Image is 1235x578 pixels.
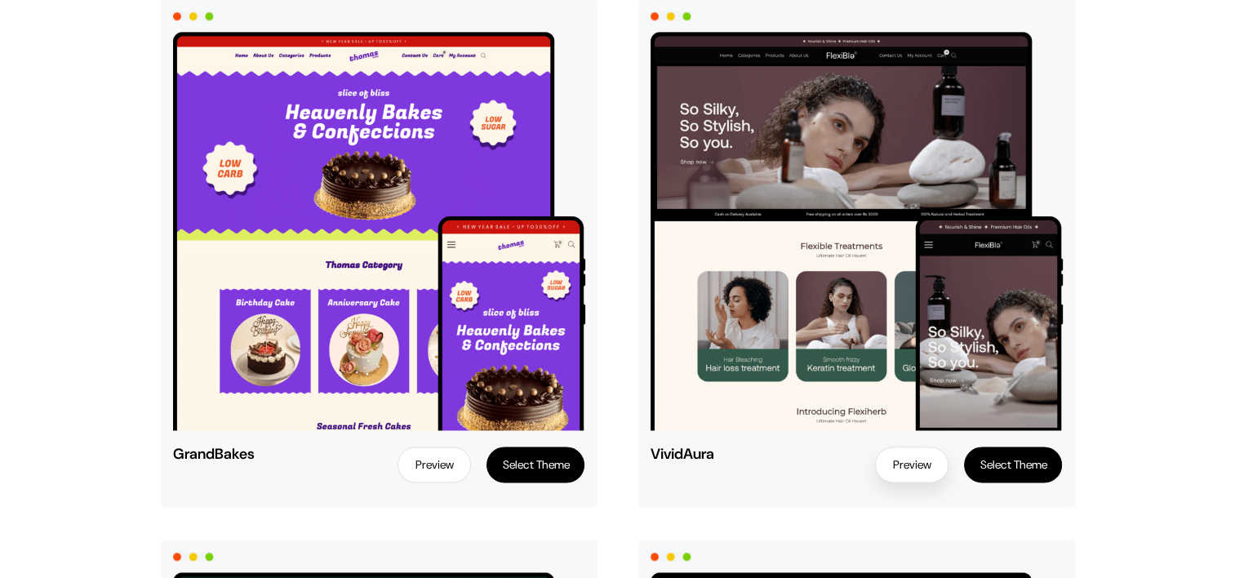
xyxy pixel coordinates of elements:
[173,32,585,430] img: grandbakes.png
[486,447,584,482] button: Select Theme
[398,447,471,482] a: Preview
[875,447,948,482] a: Preview
[964,447,1062,482] button: Select Theme
[651,32,1063,430] img: vividaura.png
[173,447,294,461] span: GrandBakes
[651,447,771,461] span: VividAura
